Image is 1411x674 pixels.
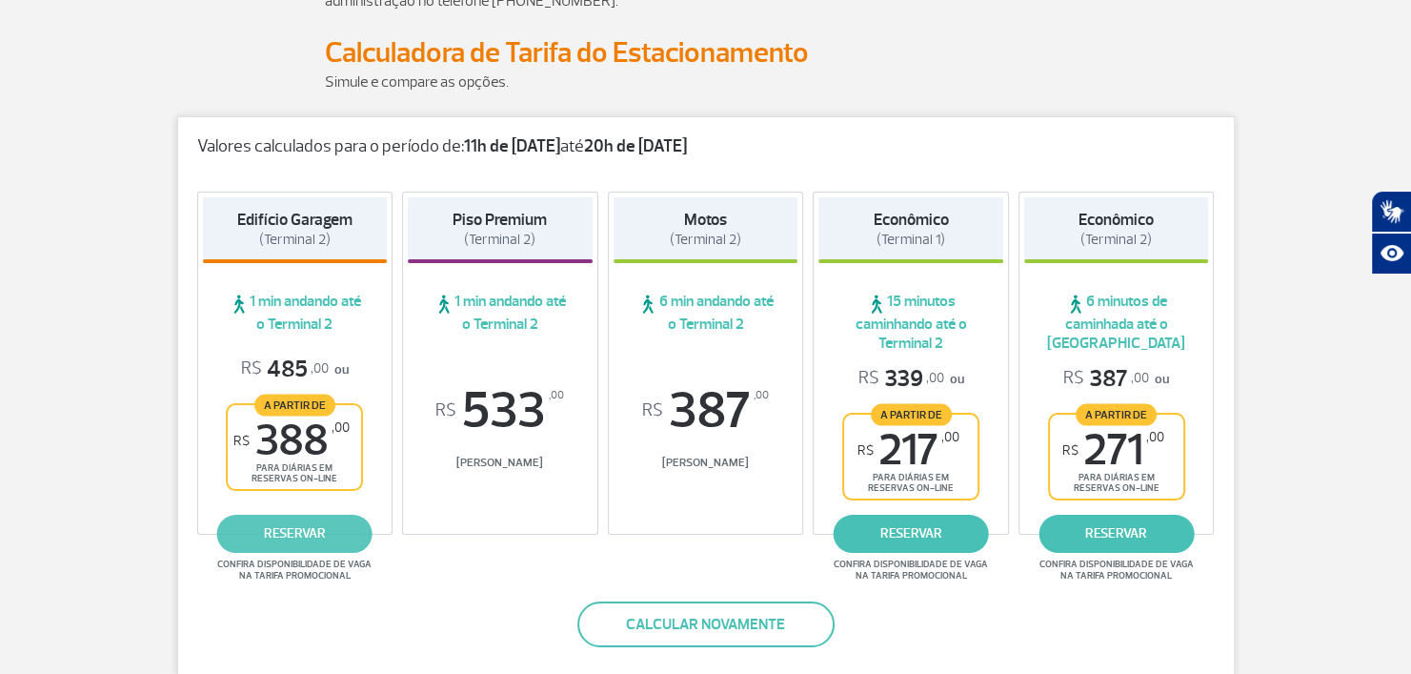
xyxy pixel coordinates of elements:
[241,355,349,384] p: ou
[831,559,991,582] span: Confira disponibilidade de vaga na tarifa promocional
[1038,515,1194,553] a: reservar
[217,515,373,553] a: reservar
[1080,231,1152,249] span: (Terminal 2)
[858,364,964,394] p: ou
[1076,403,1157,425] span: A partir de
[259,231,331,249] span: (Terminal 2)
[203,292,388,334] span: 1 min andando até o Terminal 2
[670,231,741,249] span: (Terminal 2)
[244,462,345,484] span: para diárias em reservas on-line
[877,231,945,249] span: (Terminal 1)
[1063,364,1149,394] span: 387
[1062,429,1164,472] span: 271
[1146,429,1164,445] sup: ,00
[254,394,335,416] span: A partir de
[1371,191,1411,275] div: Plugin de acessibilidade da Hand Talk.
[874,210,949,230] strong: Econômico
[857,442,874,459] sup: R$
[1062,442,1078,459] sup: R$
[408,456,593,470] span: [PERSON_NAME]
[642,400,663,421] sup: R$
[834,515,989,553] a: reservar
[241,355,329,384] span: 485
[1371,233,1411,275] button: Abrir recursos assistivos.
[1078,210,1154,230] strong: Econômico
[332,419,350,436] sup: ,00
[941,429,959,445] sup: ,00
[453,210,547,230] strong: Piso Premium
[214,559,374,582] span: Confira disponibilidade de vaga na tarifa promocional
[1024,292,1209,353] span: 6 minutos de caminhada até o [GEOGRAPHIC_DATA]
[754,385,769,406] sup: ,00
[614,456,798,470] span: [PERSON_NAME]
[1066,472,1167,494] span: para diárias em reservas on-line
[549,385,564,406] sup: ,00
[325,71,1087,93] p: Simule e compare as opções.
[435,400,456,421] sup: R$
[860,472,961,494] span: para diárias em reservas on-line
[197,136,1215,157] p: Valores calculados para o período de: até
[614,292,798,334] span: 6 min andando até o Terminal 2
[325,35,1087,71] h2: Calculadora de Tarifa do Estacionamento
[1371,191,1411,233] button: Abrir tradutor de língua de sinais.
[237,210,353,230] strong: Edifício Garagem
[614,385,798,437] span: 387
[577,602,835,647] button: Calcular novamente
[233,419,350,462] span: 388
[584,135,687,157] strong: 20h de [DATE]
[684,210,727,230] strong: Motos
[1063,364,1169,394] p: ou
[1037,559,1197,582] span: Confira disponibilidade de vaga na tarifa promocional
[464,231,535,249] span: (Terminal 2)
[408,292,593,334] span: 1 min andando até o Terminal 2
[233,433,250,449] sup: R$
[464,135,560,157] strong: 11h de [DATE]
[858,364,944,394] span: 339
[818,292,1003,353] span: 15 minutos caminhando até o Terminal 2
[408,385,593,437] span: 533
[871,403,952,425] span: A partir de
[857,429,959,472] span: 217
